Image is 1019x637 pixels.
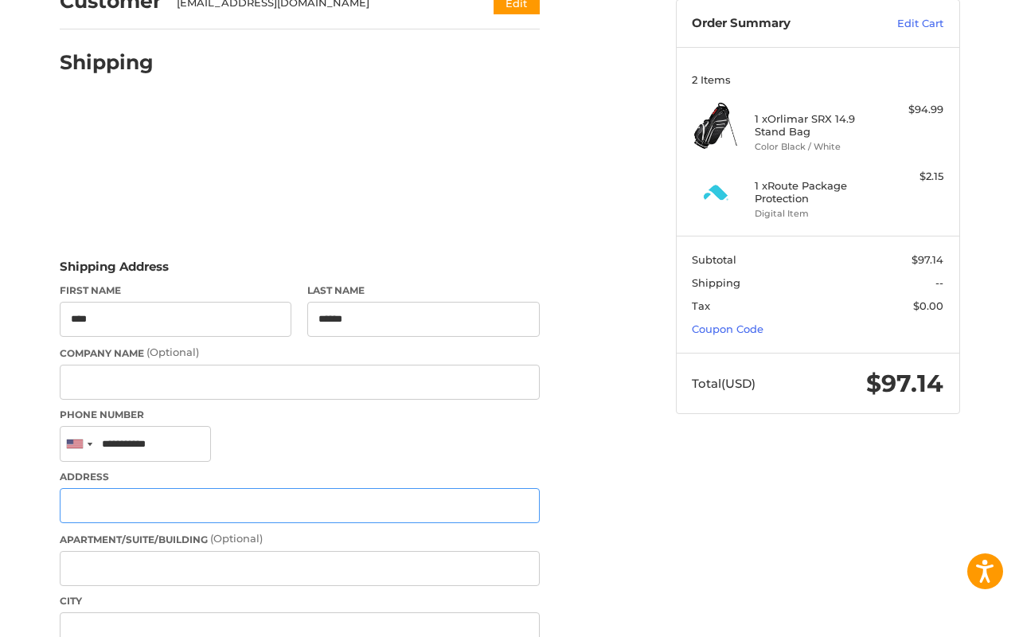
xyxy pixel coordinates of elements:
[935,276,943,289] span: --
[61,427,97,461] div: United States: +1
[755,207,876,221] li: Digital Item
[692,276,740,289] span: Shipping
[146,346,199,358] small: (Optional)
[60,258,169,283] legend: Shipping Address
[755,112,876,139] h4: 1 x Orlimar SRX 14.9 Stand Bag
[60,50,154,75] h2: Shipping
[912,253,943,266] span: $97.14
[880,169,943,185] div: $2.15
[60,345,540,361] label: Company Name
[60,408,540,422] label: Phone Number
[60,531,540,547] label: Apartment/Suite/Building
[692,253,736,266] span: Subtotal
[692,73,943,86] h3: 2 Items
[692,376,755,391] span: Total (USD)
[913,299,943,312] span: $0.00
[866,369,943,398] span: $97.14
[755,179,876,205] h4: 1 x Route Package Protection
[210,532,263,545] small: (Optional)
[60,470,540,484] label: Address
[307,283,540,298] label: Last Name
[863,16,943,32] a: Edit Cart
[880,102,943,118] div: $94.99
[692,16,863,32] h3: Order Summary
[692,299,710,312] span: Tax
[60,594,540,608] label: City
[60,283,292,298] label: First Name
[755,140,876,154] li: Color Black / White
[692,322,763,335] a: Coupon Code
